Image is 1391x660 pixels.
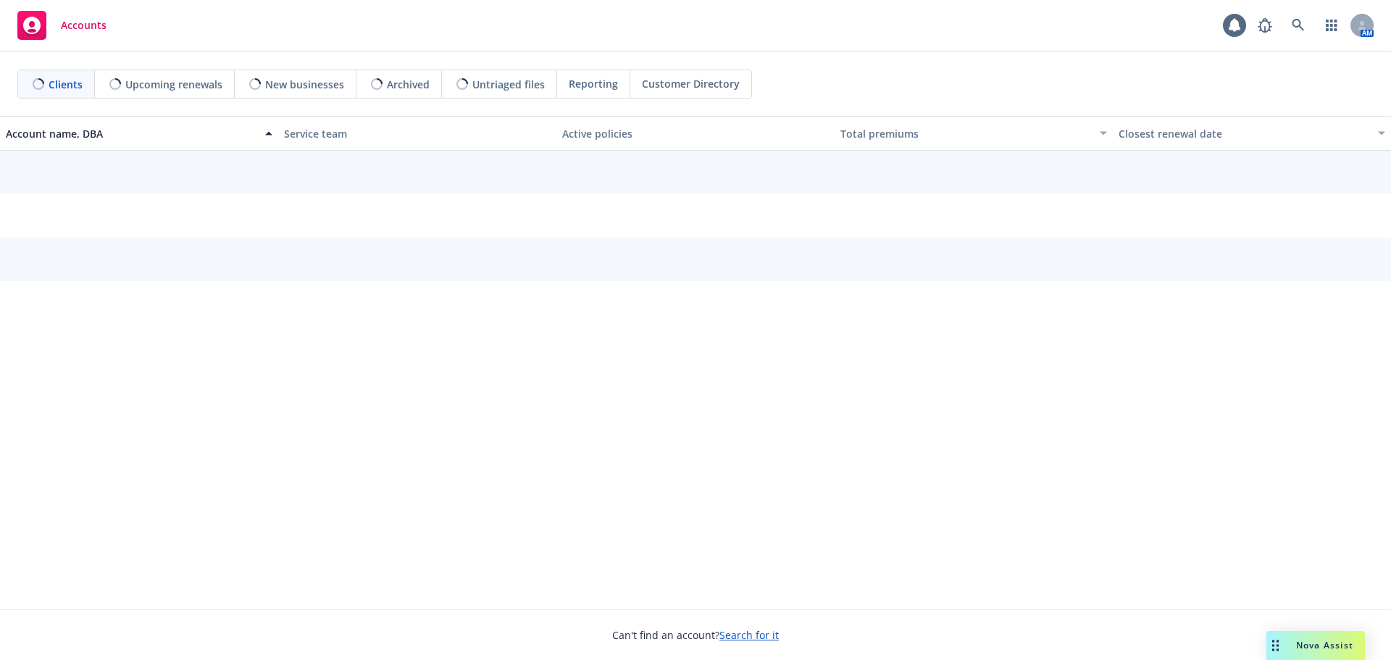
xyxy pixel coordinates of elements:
a: Search [1284,11,1313,40]
span: Can't find an account? [612,627,779,643]
div: Closest renewal date [1119,126,1369,141]
button: Total premiums [835,116,1113,151]
button: Closest renewal date [1113,116,1391,151]
button: Active policies [556,116,835,151]
span: New businesses [265,77,344,92]
div: Service team [284,126,551,141]
button: Nova Assist [1266,631,1365,660]
button: Service team [278,116,556,151]
div: Total premiums [840,126,1091,141]
span: Untriaged files [472,77,545,92]
a: Switch app [1317,11,1346,40]
span: Clients [49,77,83,92]
span: Nova Assist [1296,639,1353,651]
span: Upcoming renewals [125,77,222,92]
span: Customer Directory [642,76,740,91]
span: Accounts [61,20,106,31]
div: Account name, DBA [6,126,256,141]
a: Search for it [719,628,779,642]
div: Drag to move [1266,631,1285,660]
a: Accounts [12,5,112,46]
a: Report a Bug [1250,11,1279,40]
span: Reporting [569,76,618,91]
div: Active policies [562,126,829,141]
span: Archived [387,77,430,92]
